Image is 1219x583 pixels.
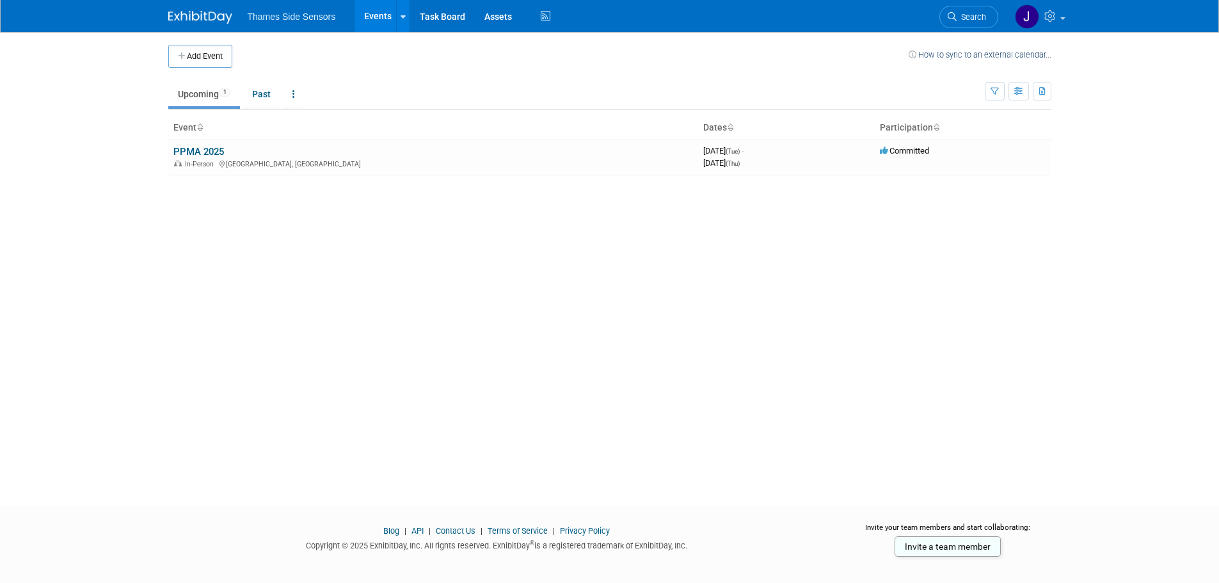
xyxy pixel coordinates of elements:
span: Search [957,12,986,22]
span: | [401,526,410,536]
span: [DATE] [703,158,740,168]
a: Privacy Policy [560,526,610,536]
img: In-Person Event [174,160,182,166]
a: Terms of Service [488,526,548,536]
span: (Thu) [726,160,740,167]
span: | [477,526,486,536]
span: Committed [880,146,929,156]
span: In-Person [185,160,218,168]
a: PPMA 2025 [173,146,224,157]
a: Invite a team member [895,536,1001,557]
a: How to sync to an external calendar... [909,50,1051,60]
a: Sort by Start Date [727,122,733,132]
div: Invite your team members and start collaborating: [845,522,1051,541]
a: Past [243,82,280,106]
a: API [411,526,424,536]
a: Contact Us [436,526,475,536]
a: Blog [383,526,399,536]
span: [DATE] [703,146,744,156]
img: ExhibitDay [168,11,232,24]
div: Copyright © 2025 ExhibitDay, Inc. All rights reserved. ExhibitDay is a registered trademark of Ex... [168,537,826,552]
a: Sort by Event Name [196,122,203,132]
button: Add Event [168,45,232,68]
th: Event [168,117,698,139]
span: Thames Side Sensors [248,12,336,22]
span: 1 [219,88,230,97]
span: - [742,146,744,156]
div: [GEOGRAPHIC_DATA], [GEOGRAPHIC_DATA] [173,158,693,168]
a: Search [939,6,998,28]
span: | [426,526,434,536]
th: Dates [698,117,875,139]
a: Sort by Participation Type [933,122,939,132]
span: | [550,526,558,536]
a: Upcoming1 [168,82,240,106]
sup: ® [530,539,534,547]
span: (Tue) [726,148,740,155]
img: James Netherway [1015,4,1039,29]
th: Participation [875,117,1051,139]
